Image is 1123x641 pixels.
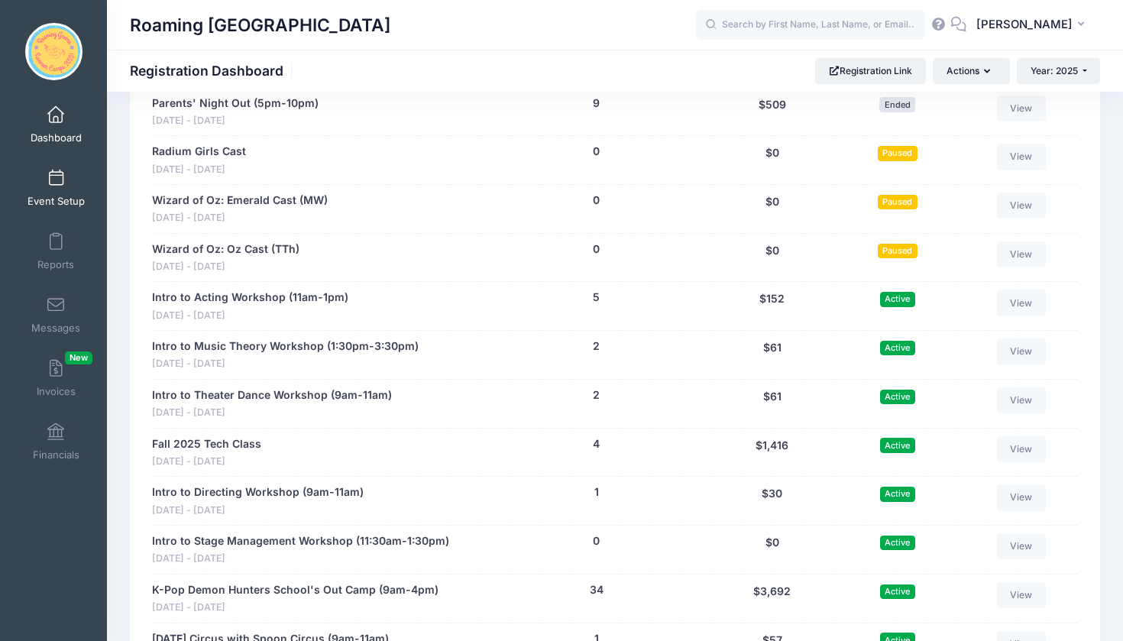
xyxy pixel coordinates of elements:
div: $0 [707,144,837,176]
span: Active [880,487,915,501]
span: Active [880,341,915,355]
a: View [997,484,1046,510]
a: View [997,533,1046,559]
span: Active [880,438,915,452]
span: Messages [31,322,80,335]
a: View [997,96,1046,121]
span: Active [880,390,915,404]
img: Roaming Gnome Theatre [25,23,83,80]
button: 1 [594,484,599,500]
span: [DATE] - [DATE] [152,260,299,274]
span: Invoices [37,385,76,398]
a: Event Setup [20,161,92,215]
span: [DATE] - [DATE] [152,163,246,177]
span: Year: 2025 [1031,65,1078,76]
a: Fall 2025 Tech Class [152,436,261,452]
a: Parents' Night Out (5pm-10pm) [152,96,319,112]
button: 0 [593,144,600,160]
span: [DATE] - [DATE] [152,601,439,615]
a: Wizard of Oz: Oz Cast (TTh) [152,241,299,257]
span: Event Setup [28,195,85,208]
a: Financials [20,415,92,468]
span: Reports [37,258,74,271]
h1: Roaming [GEOGRAPHIC_DATA] [130,8,390,43]
span: Active [880,536,915,550]
div: $3,692 [707,582,837,615]
a: View [997,338,1046,364]
a: InvoicesNew [20,351,92,405]
button: Actions [933,58,1009,84]
button: 4 [593,436,600,452]
div: $509 [707,96,837,128]
a: Dashboard [20,98,92,151]
button: 2 [593,387,600,403]
div: $61 [707,387,837,420]
span: [DATE] - [DATE] [152,455,261,469]
span: Ended [879,97,915,112]
a: Radium Girls Cast [152,144,246,160]
button: 0 [593,533,600,549]
span: Paused [878,244,917,258]
span: [DATE] - [DATE] [152,114,319,128]
div: $0 [707,241,837,274]
h1: Registration Dashboard [130,63,296,79]
a: View [997,144,1046,170]
a: Reports [20,225,92,278]
span: Active [880,292,915,306]
input: Search by First Name, Last Name, or Email... [696,10,925,40]
a: View [997,241,1046,267]
a: Wizard of Oz: Emerald Cast (MW) [152,193,328,209]
button: Year: 2025 [1017,58,1100,84]
a: View [997,582,1046,608]
a: View [997,436,1046,462]
button: 9 [593,96,600,112]
a: K-Pop Demon Hunters School's Out Camp (9am-4pm) [152,582,439,598]
div: $61 [707,338,837,371]
button: 2 [593,338,600,354]
a: Intro to Acting Workshop (11am-1pm) [152,290,348,306]
a: Intro to Theater Dance Workshop (9am-11am) [152,387,392,403]
span: [DATE] - [DATE] [152,357,419,371]
a: View [997,290,1046,316]
button: 0 [593,193,600,209]
div: $0 [707,533,837,566]
a: Intro to Directing Workshop (9am-11am) [152,484,364,500]
span: New [65,351,92,364]
button: 5 [593,290,600,306]
a: Messages [20,288,92,342]
span: [DATE] - [DATE] [152,211,328,225]
button: 34 [590,582,604,598]
span: [DATE] - [DATE] [152,309,348,323]
span: Active [880,584,915,599]
button: [PERSON_NAME] [966,8,1100,43]
a: View [997,193,1046,219]
a: Registration Link [815,58,926,84]
a: Intro to Music Theory Workshop (1:30pm-3:30pm) [152,338,419,354]
button: 0 [593,241,600,257]
div: $30 [707,484,837,517]
div: $0 [707,193,837,225]
a: Intro to Stage Management Workshop (11:30am-1:30pm) [152,533,449,549]
span: Dashboard [31,131,82,144]
span: [DATE] - [DATE] [152,406,392,420]
div: $152 [707,290,837,322]
span: Paused [878,195,917,209]
span: Financials [33,448,79,461]
span: Paused [878,146,917,160]
div: $1,416 [707,436,837,469]
span: [DATE] - [DATE] [152,503,364,518]
a: View [997,387,1046,413]
span: [DATE] - [DATE] [152,552,449,566]
span: [PERSON_NAME] [976,16,1073,33]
